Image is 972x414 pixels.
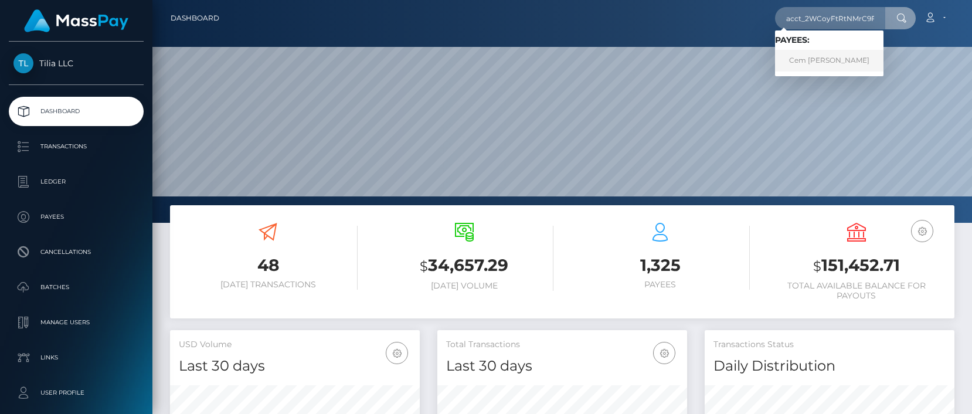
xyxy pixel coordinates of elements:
[13,243,139,261] p: Cancellations
[767,281,946,301] h6: Total Available Balance for Payouts
[24,9,128,32] img: MassPay Logo
[775,7,885,29] input: Search...
[775,35,883,45] h6: Payees:
[13,53,33,73] img: Tilia LLC
[171,6,219,30] a: Dashboard
[9,167,144,196] a: Ledger
[13,138,139,155] p: Transactions
[179,280,358,290] h6: [DATE] Transactions
[446,356,678,376] h4: Last 30 days
[813,258,821,274] small: $
[375,254,554,278] h3: 34,657.29
[13,384,139,402] p: User Profile
[9,202,144,232] a: Payees
[9,58,144,69] span: Tilia LLC
[713,339,946,351] h5: Transactions Status
[9,237,144,267] a: Cancellations
[9,308,144,337] a: Manage Users
[13,314,139,331] p: Manage Users
[13,173,139,191] p: Ledger
[13,103,139,120] p: Dashboard
[571,280,750,290] h6: Payees
[9,378,144,408] a: User Profile
[9,132,144,161] a: Transactions
[13,208,139,226] p: Payees
[9,343,144,372] a: Links
[179,339,411,351] h5: USD Volume
[446,339,678,351] h5: Total Transactions
[179,254,358,277] h3: 48
[375,281,554,291] h6: [DATE] Volume
[13,349,139,367] p: Links
[9,97,144,126] a: Dashboard
[420,258,428,274] small: $
[13,279,139,296] p: Batches
[767,254,946,278] h3: 151,452.71
[179,356,411,376] h4: Last 30 days
[571,254,750,277] h3: 1,325
[713,356,946,376] h4: Daily Distribution
[9,273,144,302] a: Batches
[775,50,883,72] a: Cem [PERSON_NAME]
